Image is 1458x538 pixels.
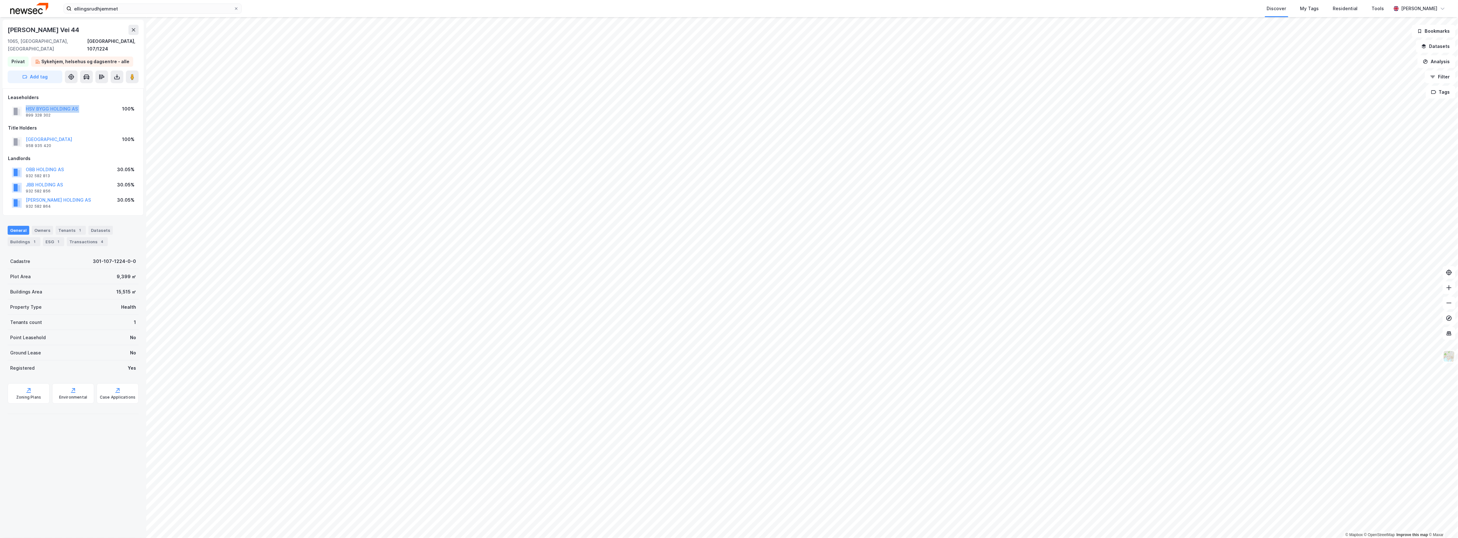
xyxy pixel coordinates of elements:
iframe: Chat Widget [1426,508,1458,538]
div: 1 [31,239,38,245]
div: 15,515 ㎡ [116,288,136,296]
div: 932 582 813 [26,173,50,178]
div: 9,399 ㎡ [117,273,136,280]
div: Residential [1333,5,1358,12]
div: Tenants count [10,319,42,326]
button: Add tag [8,71,62,83]
div: Owners [32,226,53,235]
div: [PERSON_NAME] [1401,5,1438,12]
div: 301-107-1224-0-0 [93,258,136,265]
div: My Tags [1300,5,1319,12]
button: Analysis [1418,55,1455,68]
div: General [8,226,29,235]
div: 100% [122,136,134,143]
div: Case Applications [100,395,135,400]
div: 1 [134,319,136,326]
div: Zoning Plans [16,395,41,400]
a: Improve this map [1397,533,1428,537]
div: Plot Area [10,273,31,280]
div: Buildings [8,237,40,246]
div: 100% [122,105,134,113]
div: 1065, [GEOGRAPHIC_DATA], [GEOGRAPHIC_DATA] [8,37,87,53]
div: Landlords [8,155,138,162]
button: Tags [1426,86,1455,98]
img: newsec-logo.f6e21ccffca1b3a03d2d.png [10,3,48,14]
a: Mapbox [1345,533,1363,537]
div: Yes [128,364,136,372]
button: Datasets [1416,40,1455,53]
div: Leaseholders [8,94,138,101]
div: Registered [10,364,35,372]
div: 30.05% [117,196,134,204]
div: 30.05% [117,166,134,173]
img: Z [1443,350,1455,362]
div: 30.05% [117,181,134,189]
div: Cadastre [10,258,30,265]
button: Bookmarks [1412,25,1455,37]
div: Property Type [10,303,42,311]
div: Discover [1267,5,1286,12]
div: Tools [1372,5,1384,12]
div: Health [121,303,136,311]
div: Kontrollprogram for chat [1426,508,1458,538]
div: 958 935 420 [26,143,51,148]
div: [PERSON_NAME] Vei 44 [8,25,80,35]
div: [GEOGRAPHIC_DATA], 107/1224 [87,37,139,53]
div: Buildings Area [10,288,42,296]
div: ESG [43,237,64,246]
div: 1 [77,227,83,233]
div: 1 [55,239,62,245]
div: 932 582 856 [26,189,51,194]
input: Search by address, cadastre, landlords, tenants or people [72,4,234,13]
div: No [130,349,136,357]
div: 899 328 302 [26,113,51,118]
div: 932 582 864 [26,204,51,209]
div: Privat [11,58,25,65]
div: 4 [99,239,105,245]
div: Transactions [67,237,108,246]
a: OpenStreetMap [1364,533,1395,537]
div: Environmental [59,395,87,400]
div: Sykehjem, helsehus og dagsentre - alle [41,58,129,65]
div: No [130,334,136,341]
div: Title Holders [8,124,138,132]
div: Tenants [56,226,86,235]
div: Datasets [88,226,113,235]
button: Filter [1425,71,1455,83]
div: Ground Lease [10,349,41,357]
div: Point Leasehold [10,334,46,341]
